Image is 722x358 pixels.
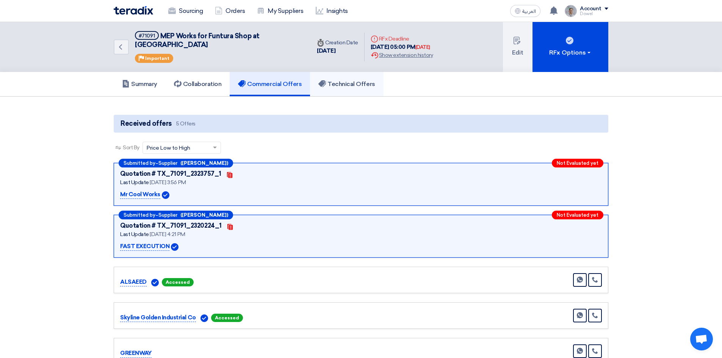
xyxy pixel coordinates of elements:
[371,35,433,43] div: RFx Deadline
[120,190,160,199] p: Mr Cool Works
[549,48,592,57] div: RFx Options
[171,243,179,251] img: Verified Account
[114,72,166,96] a: Summary
[371,43,433,52] div: [DATE] 05:00 PM
[565,5,577,17] img: IMG_1753965247717.jpg
[120,313,196,322] p: Skyline Golden Industrial Co
[145,56,169,61] span: Important
[180,161,228,166] b: ([PERSON_NAME])
[371,51,433,59] div: Show extension history
[123,144,139,152] span: Sort By
[162,278,194,286] span: Accessed
[120,242,169,251] p: FAST EXECUTION
[120,179,149,186] span: Last Update
[317,47,358,55] div: [DATE]
[124,213,155,217] span: Submitted by
[510,5,540,17] button: العربية
[310,3,354,19] a: Insights
[162,3,209,19] a: Sourcing
[251,3,309,19] a: My Suppliers
[119,211,233,219] div: –
[135,32,260,49] span: MEP Works for Funtura Shop at [GEOGRAPHIC_DATA]
[114,6,153,15] img: Teradix logo
[318,80,375,88] h5: Technical Offers
[557,161,598,166] span: Not Evaluated yet
[503,22,532,72] button: Edit
[147,144,190,152] span: Price Low to High
[122,80,157,88] h5: Summary
[580,6,601,12] div: Account
[135,31,302,50] h5: MEP Works for Funtura Shop at Al-Ahsa Mall
[139,33,155,38] div: #71091
[238,80,302,88] h5: Commercial Offers
[150,231,185,238] span: [DATE] 4:21 PM
[415,44,430,51] div: [DATE]
[200,314,208,322] img: Verified Account
[557,213,598,217] span: Not Evaluated yet
[120,169,221,178] div: Quotation # TX_71091_2323757_1
[120,349,152,358] p: GREENWAY
[174,80,222,88] h5: Collaboration
[310,72,383,96] a: Technical Offers
[580,12,608,16] div: Dowel
[690,328,713,350] a: Open chat
[158,213,177,217] span: Supplier
[119,159,233,167] div: –
[209,3,251,19] a: Orders
[158,161,177,166] span: Supplier
[124,161,155,166] span: Submitted by
[120,231,149,238] span: Last Update
[230,72,310,96] a: Commercial Offers
[150,179,186,186] span: [DATE] 3:56 PM
[176,120,196,127] span: 5 Offers
[317,39,358,47] div: Creation Date
[532,22,608,72] button: RFx Options
[121,119,172,129] span: Received offers
[120,278,147,287] p: ALSAEED
[162,191,169,199] img: Verified Account
[151,279,159,286] img: Verified Account
[166,72,230,96] a: Collaboration
[522,9,536,14] span: العربية
[180,213,228,217] b: ([PERSON_NAME])
[120,221,222,230] div: Quotation # TX_71091_2320224_1
[211,314,243,322] span: Accessed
